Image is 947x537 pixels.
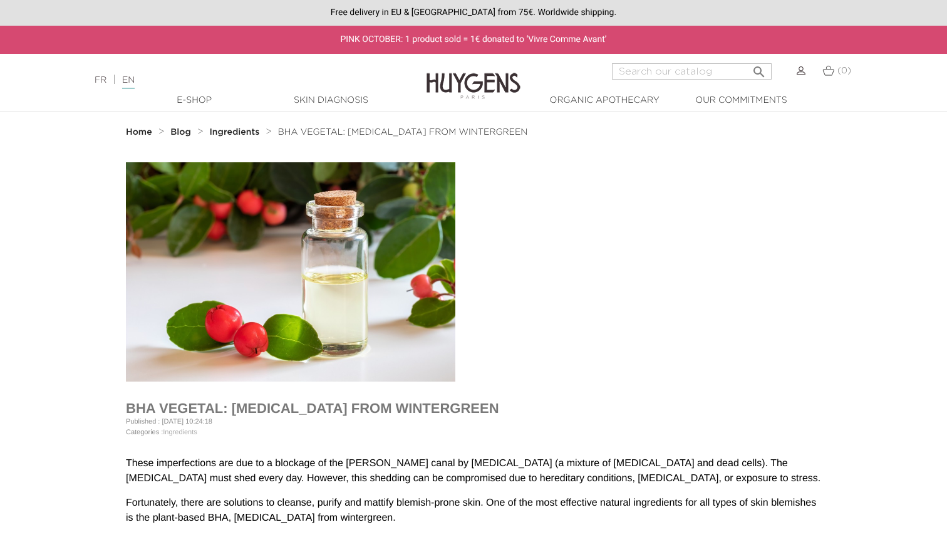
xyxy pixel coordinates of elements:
[126,128,152,137] strong: Home
[278,127,528,137] a: BHA VEGETAL: [MEDICAL_DATA] FROM WINTERGREEN
[209,128,259,137] strong: Ingredients
[163,429,197,436] a: Ingredients
[170,128,191,137] strong: Blog
[126,162,455,382] img: BHA VEGETAL: SALICYLIC ACID FROM WINTERGREEN
[542,94,667,107] a: Organic Apothecary
[278,128,528,137] span: BHA VEGETAL: [MEDICAL_DATA] FROM WINTERGREEN
[748,60,770,76] button: 
[122,76,135,89] a: EN
[170,127,194,137] a: Blog
[126,496,821,526] p: Fortunately, there are solutions to cleanse, purify and mattify blemish-prone skin. One of the mo...
[88,73,385,88] div: |
[427,53,520,101] img: Huygens
[209,127,262,137] a: Ingredients
[126,400,821,417] h1: BHA VEGETAL: [MEDICAL_DATA] FROM WINTERGREEN
[678,94,804,107] a: Our commitments
[612,63,772,80] input: Search
[95,76,106,85] a: FR
[126,417,821,437] p: Published : [DATE] 10:24:18 Categories :
[126,127,155,137] a: Home
[752,61,767,76] i: 
[132,94,257,107] a: E-Shop
[837,66,851,75] span: (0)
[268,94,393,107] a: Skin Diagnosis
[126,456,821,486] p: These imperfections are due to a blockage of the [PERSON_NAME] canal by [MEDICAL_DATA] (a mixture...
